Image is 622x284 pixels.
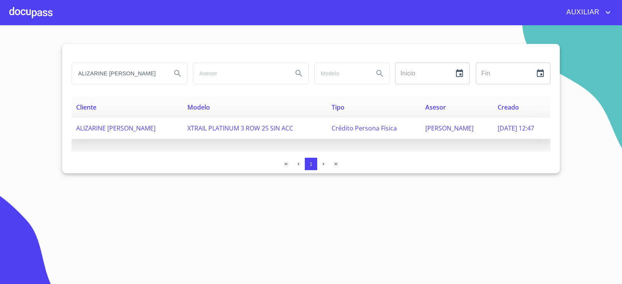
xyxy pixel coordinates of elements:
[76,124,155,132] span: ALIZARINE [PERSON_NAME]
[72,63,165,84] input: search
[314,63,367,84] input: search
[498,124,534,132] span: [DATE] 12:47
[425,103,446,112] span: Asesor
[290,64,308,83] button: Search
[332,124,397,132] span: Crédito Persona Física
[561,6,603,19] span: AUXILIAR
[561,6,613,19] button: account of current user
[193,63,287,84] input: search
[187,103,210,112] span: Modelo
[425,124,473,132] span: [PERSON_NAME]
[168,64,187,83] button: Search
[76,103,96,112] span: Cliente
[187,124,293,132] span: XTRAIL PLATINUM 3 ROW 25 SIN ACC
[309,161,312,167] span: 1
[498,103,519,112] span: Creado
[370,64,389,83] button: Search
[332,103,344,112] span: Tipo
[305,158,317,170] button: 1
